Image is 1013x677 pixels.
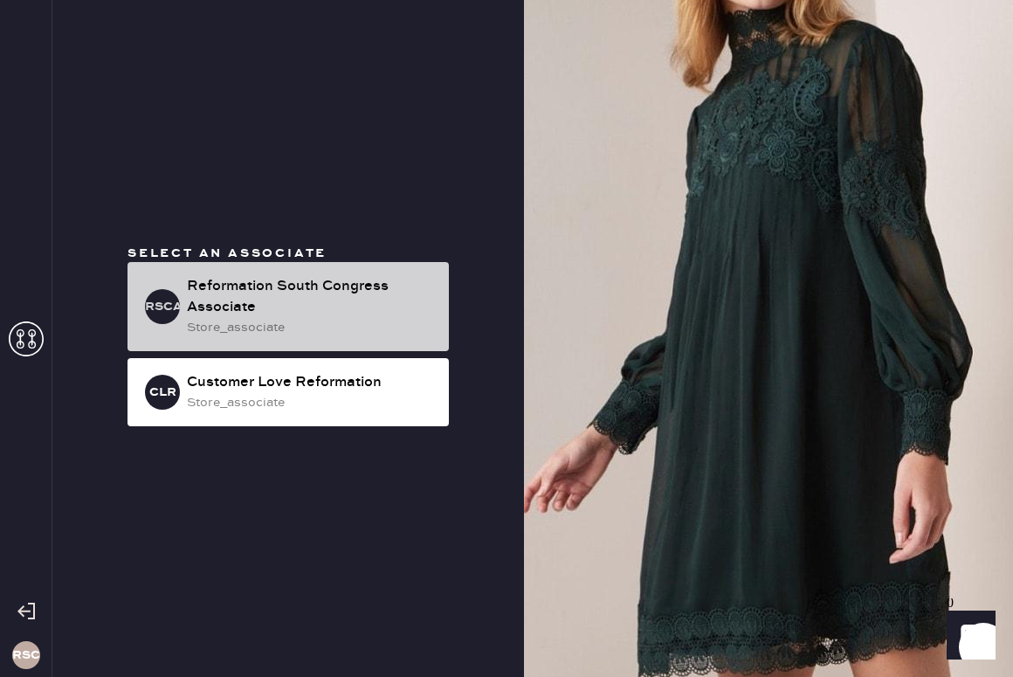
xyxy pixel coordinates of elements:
div: Customer Love Reformation [187,372,435,393]
div: store_associate [187,318,435,337]
span: Select an associate [127,245,327,261]
h3: RSCA [145,301,180,313]
h3: RSC [12,649,40,661]
iframe: Front Chat [930,598,1005,674]
div: Reformation South Congress Associate [187,276,435,318]
h3: CLR [149,386,176,398]
div: store_associate [187,393,435,412]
